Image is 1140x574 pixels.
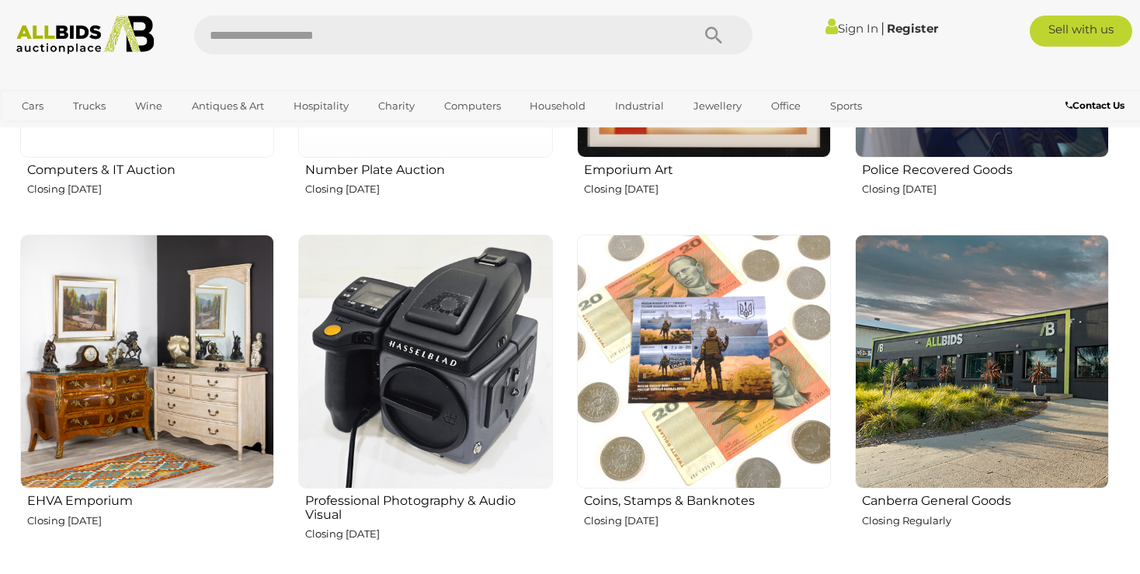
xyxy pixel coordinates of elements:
[862,512,1109,530] p: Closing Regularly
[434,93,511,119] a: Computers
[12,119,142,144] a: [GEOGRAPHIC_DATA]
[9,16,162,54] img: Allbids.com.au
[820,93,872,119] a: Sports
[19,234,274,567] a: EHVA Emporium Closing [DATE]
[27,180,274,198] p: Closing [DATE]
[577,235,831,489] img: Coins, Stamps & Banknotes
[1030,16,1132,47] a: Sell with us
[584,490,831,508] h2: Coins, Stamps & Banknotes
[584,512,831,530] p: Closing [DATE]
[297,234,552,567] a: Professional Photography & Audio Visual Closing [DATE]
[887,21,938,36] a: Register
[862,180,1109,198] p: Closing [DATE]
[605,93,674,119] a: Industrial
[825,21,878,36] a: Sign In
[20,235,274,489] img: EHVA Emporium
[862,490,1109,508] h2: Canberra General Goods
[182,93,274,119] a: Antiques & Art
[576,234,831,567] a: Coins, Stamps & Banknotes Closing [DATE]
[305,180,552,198] p: Closing [DATE]
[298,235,552,489] img: Professional Photography & Audio Visual
[855,235,1109,489] img: Canberra General Goods
[63,93,116,119] a: Trucks
[761,93,811,119] a: Office
[368,93,425,119] a: Charity
[584,180,831,198] p: Closing [DATE]
[125,93,172,119] a: Wine
[675,16,752,54] button: Search
[862,159,1109,177] h2: Police Recovered Goods
[584,159,831,177] h2: Emporium Art
[27,512,274,530] p: Closing [DATE]
[1065,99,1124,111] b: Contact Us
[854,234,1109,567] a: Canberra General Goods Closing Regularly
[283,93,359,119] a: Hospitality
[520,93,596,119] a: Household
[27,159,274,177] h2: Computers & IT Auction
[305,159,552,177] h2: Number Plate Auction
[683,93,752,119] a: Jewellery
[12,93,54,119] a: Cars
[881,19,885,37] span: |
[1065,97,1128,114] a: Contact Us
[305,525,552,543] p: Closing [DATE]
[27,490,274,508] h2: EHVA Emporium
[305,490,552,521] h2: Professional Photography & Audio Visual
